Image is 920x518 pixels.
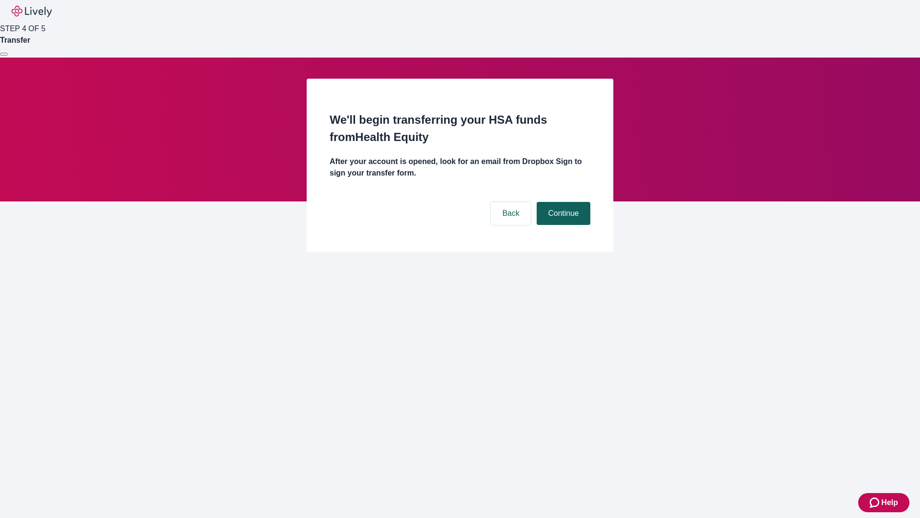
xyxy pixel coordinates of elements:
button: Zendesk support iconHelp [858,493,909,512]
img: Lively [11,6,52,17]
svg: Zendesk support icon [870,497,881,508]
button: Back [491,202,531,225]
span: Help [881,497,898,508]
button: Continue [537,202,590,225]
h2: We'll begin transferring your HSA funds from Health Equity [330,111,590,146]
h4: After your account is opened, look for an email from Dropbox Sign to sign your transfer form. [330,156,590,179]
